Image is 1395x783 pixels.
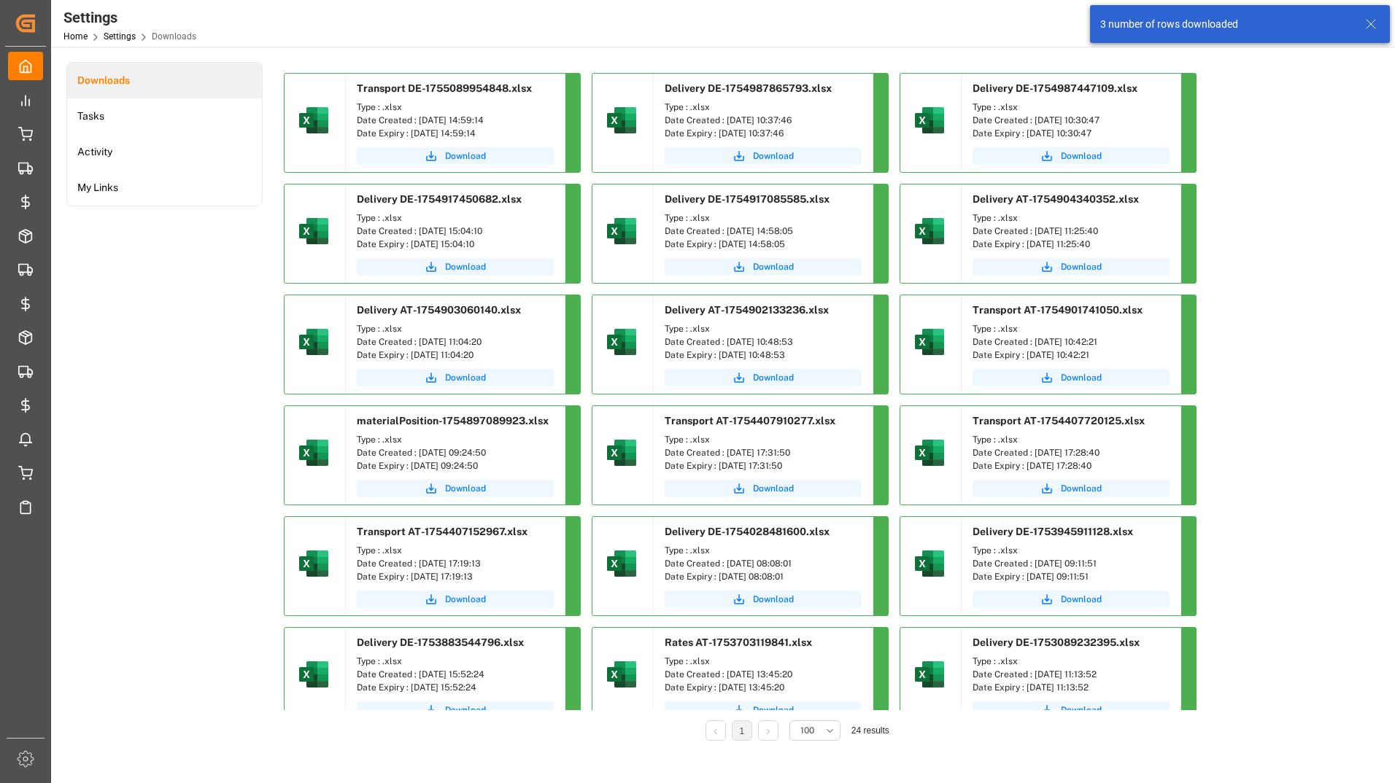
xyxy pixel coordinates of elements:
div: Date Created : [DATE] 10:42:21 [973,335,1170,348]
img: microsoft-excel-2019--v1.png [604,324,639,359]
img: microsoft-excel-2019--v1.png [604,435,639,470]
button: Download [973,701,1170,719]
div: Date Created : [DATE] 09:11:51 [973,557,1170,570]
a: Activity [67,134,262,170]
div: Type : .xlsx [973,544,1170,557]
img: microsoft-excel-2019--v1.png [912,324,947,359]
img: microsoft-excel-2019--v1.png [296,324,331,359]
li: Previous Page [706,720,726,741]
button: Download [665,258,862,276]
span: Delivery DE-1754987447109.xlsx [973,82,1137,94]
span: Download [1061,704,1102,717]
span: Download [1061,482,1102,495]
a: Download [973,480,1170,497]
div: Type : .xlsx [665,101,862,114]
button: Download [357,480,554,497]
span: Download [753,482,794,495]
span: Download [445,704,486,717]
a: My Links [67,170,262,206]
span: Download [753,371,794,384]
img: microsoft-excel-2019--v1.png [912,214,947,249]
button: Download [973,147,1170,165]
div: Type : .xlsx [973,101,1170,114]
div: Date Expiry : [DATE] 10:30:47 [973,127,1170,140]
div: Date Created : [DATE] 14:58:05 [665,225,862,238]
div: Date Expiry : [DATE] 14:58:05 [665,238,862,251]
div: Type : .xlsx [665,433,862,446]
div: Date Created : [DATE] 14:59:14 [357,114,554,127]
div: Date Expiry : [DATE] 15:52:24 [357,681,554,694]
span: Delivery AT-1754903060140.xlsx [357,304,521,316]
li: Next Page [758,720,778,741]
span: Download [1061,593,1102,606]
div: Date Expiry : [DATE] 09:24:50 [357,459,554,472]
div: 3 number of rows downloaded [1100,17,1351,32]
img: microsoft-excel-2019--v1.png [296,657,331,692]
span: Delivery DE-1754917085585.xlsx [665,193,830,205]
div: Date Created : [DATE] 17:31:50 [665,446,862,459]
div: Date Created : [DATE] 10:37:46 [665,114,862,127]
div: Date Created : [DATE] 15:04:10 [357,225,554,238]
div: Settings [63,7,196,28]
span: Transport AT-1754407720125.xlsx [973,415,1145,426]
div: Type : .xlsx [357,101,554,114]
span: Download [1061,260,1102,273]
div: Type : .xlsx [665,544,862,557]
div: Type : .xlsx [973,655,1170,668]
button: Download [357,147,554,165]
div: Date Expiry : [DATE] 09:11:51 [973,570,1170,583]
span: Transport AT-1754407910277.xlsx [665,415,835,426]
span: Delivery DE-1754987865793.xlsx [665,82,832,94]
img: microsoft-excel-2019--v1.png [296,546,331,581]
img: microsoft-excel-2019--v1.png [604,103,639,138]
span: Transport DE-1755089954848.xlsx [357,82,532,94]
img: microsoft-excel-2019--v1.png [296,103,331,138]
span: Download [1061,371,1102,384]
button: Download [357,258,554,276]
button: Download [973,258,1170,276]
span: materialPosition-1754897089923.xlsx [357,415,549,426]
div: Date Expiry : [DATE] 08:08:01 [665,570,862,583]
button: Download [357,701,554,719]
button: Download [665,369,862,386]
button: Download [357,591,554,608]
span: Rates AT-1753703119841.xlsx [665,636,812,648]
span: Download [445,482,486,495]
div: Date Expiry : [DATE] 11:13:52 [973,681,1170,694]
span: Download [753,260,794,273]
span: Delivery DE-1753945911128.xlsx [973,526,1133,537]
img: microsoft-excel-2019--v1.png [296,435,331,470]
img: microsoft-excel-2019--v1.png [604,657,639,692]
div: Date Created : [DATE] 10:48:53 [665,335,862,348]
button: Download [665,480,862,497]
div: Date Expiry : [DATE] 15:04:10 [357,238,554,251]
img: microsoft-excel-2019--v1.png [912,657,947,692]
div: Date Expiry : [DATE] 13:45:20 [665,681,862,694]
a: Tasks [67,98,262,134]
button: Download [973,591,1170,608]
div: Type : .xlsx [973,322,1170,335]
a: Home [63,31,88,42]
div: Type : .xlsx [357,433,554,446]
div: Date Created : [DATE] 10:30:47 [973,114,1170,127]
div: Date Expiry : [DATE] 11:04:20 [357,348,554,362]
button: Download [665,591,862,608]
div: Type : .xlsx [973,433,1170,446]
div: Date Created : [DATE] 08:08:01 [665,557,862,570]
a: Download [357,369,554,386]
span: Download [753,149,794,163]
div: Type : .xlsx [357,322,554,335]
span: 24 results [851,725,889,736]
